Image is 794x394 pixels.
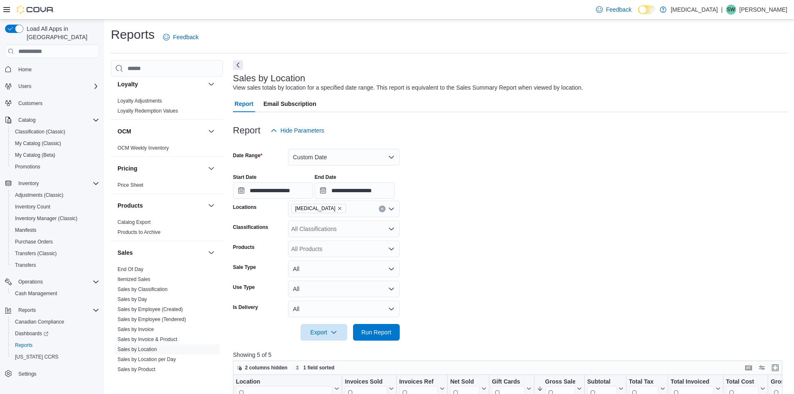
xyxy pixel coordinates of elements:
span: Sales by Product [118,366,155,373]
span: Adjustments (Classic) [15,192,63,198]
button: Operations [15,277,46,287]
span: Sales by Employee (Created) [118,306,183,313]
span: End Of Day [118,266,143,273]
button: [US_STATE] CCRS [8,351,103,363]
a: My Catalog (Beta) [12,150,59,160]
div: Sonny Wong [726,5,736,15]
span: Itemized Sales [118,276,150,283]
button: All [288,301,400,317]
h3: Loyalty [118,80,138,88]
span: Sales by Location per Day [118,356,176,363]
p: [PERSON_NAME] [739,5,787,15]
a: Sales by Product [118,366,155,372]
a: Settings [15,369,40,379]
span: Purchase Orders [15,238,53,245]
p: | [721,5,723,15]
label: Sale Type [233,264,256,271]
a: Price Sheet [118,182,143,188]
h3: Report [233,125,260,136]
button: Hide Parameters [267,122,328,139]
span: Inventory [15,178,99,188]
button: 2 columns hidden [233,363,291,373]
a: Inventory Count [12,202,54,212]
a: Sales by Location [118,346,157,352]
span: Dashboards [12,329,99,339]
h3: Pricing [118,164,137,173]
button: Open list of options [388,226,395,232]
button: Products [206,201,216,211]
button: Transfers (Classic) [8,248,103,259]
label: Products [233,244,255,251]
span: Feedback [173,33,198,41]
span: Inventory Count [15,203,50,210]
button: OCM [118,127,205,136]
div: Total Tax [629,378,659,386]
span: Promotions [12,162,99,172]
div: Loyalty [111,96,223,119]
span: Purchase Orders [12,237,99,247]
a: Classification (Classic) [12,127,69,137]
span: Classification (Classic) [15,128,65,135]
span: Operations [15,277,99,287]
span: Settings [15,369,99,379]
a: OCM Weekly Inventory [118,145,169,151]
a: Dashboards [8,328,103,339]
span: Customers [15,98,99,108]
button: Remove Muse from selection in this group [337,206,342,211]
span: Dark Mode [638,14,639,15]
button: Export [301,324,347,341]
span: Feedback [606,5,631,14]
a: Dashboards [12,329,52,339]
button: Canadian Compliance [8,316,103,328]
button: Reports [8,339,103,351]
span: [US_STATE] CCRS [15,354,58,360]
button: Run Report [353,324,400,341]
button: Users [2,80,103,92]
label: Locations [233,204,257,211]
div: OCM [111,143,223,156]
span: My Catalog (Beta) [12,150,99,160]
a: My Catalog (Classic) [12,138,65,148]
input: Dark Mode [638,5,656,14]
a: Reports [12,340,36,350]
span: Report [235,95,253,112]
div: Products [111,217,223,241]
input: Press the down key to open a popover containing a calendar. [315,182,395,199]
div: Invoices Sold [345,378,387,386]
span: Sales by Day [118,296,147,303]
a: Canadian Compliance [12,317,68,327]
button: Classification (Classic) [8,126,103,138]
span: Customers [18,100,43,107]
div: Pricing [111,180,223,193]
span: Home [18,66,32,73]
span: Hide Parameters [281,126,324,135]
button: Clear input [379,206,386,212]
span: Transfers [15,262,36,269]
div: View sales totals by location for a specified date range. This report is equivalent to the Sales ... [233,83,583,92]
span: Sales by Invoice [118,326,154,333]
a: Transfers (Classic) [12,248,60,258]
a: Manifests [12,225,40,235]
span: Cash Management [15,290,57,297]
span: Inventory [18,180,39,187]
span: My Catalog (Beta) [15,152,55,158]
label: Date Range [233,152,263,159]
span: Sales by Classification [118,286,168,293]
span: Inventory Manager (Classic) [12,213,99,223]
button: Manifests [8,224,103,236]
button: Sales [118,248,205,257]
span: Users [15,81,99,91]
button: Loyalty [118,80,205,88]
button: Catalog [15,115,39,125]
label: Is Delivery [233,304,258,311]
button: Cash Management [8,288,103,299]
button: Users [15,81,35,91]
span: Canadian Compliance [12,317,99,327]
h3: Products [118,201,143,210]
span: Reports [15,305,99,315]
a: Catalog Export [118,219,150,225]
span: Email Subscription [263,95,316,112]
span: Dashboards [15,330,48,337]
span: Products to Archive [118,229,160,236]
